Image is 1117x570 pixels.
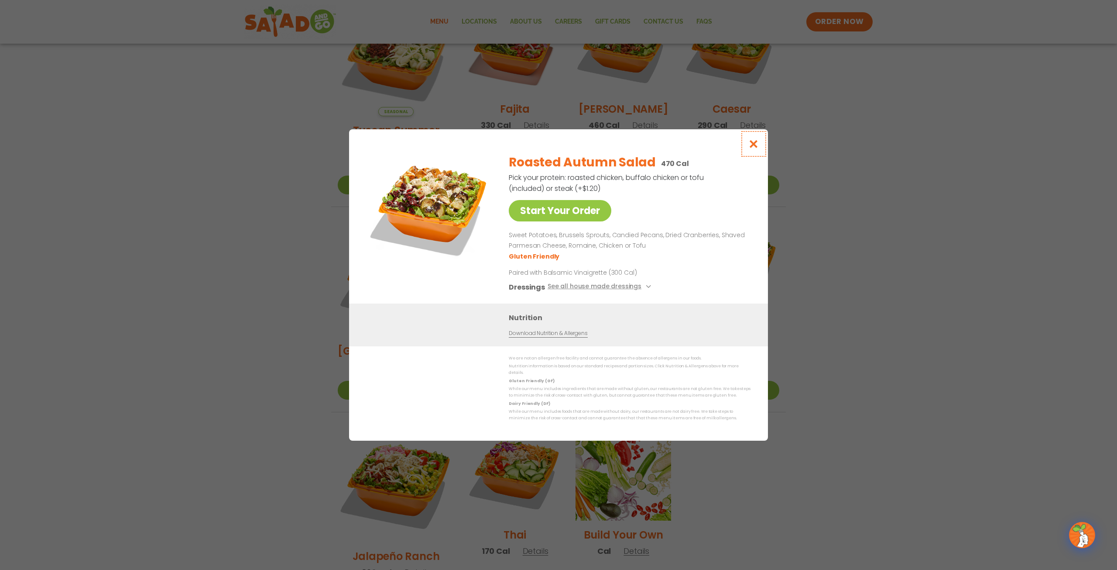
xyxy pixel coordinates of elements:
p: While our menu includes foods that are made without dairy, our restaurants are not dairy free. We... [509,408,750,422]
h3: Nutrition [509,312,755,323]
li: Gluten Friendly [509,252,561,261]
p: Nutrition information is based on our standard recipes and portion sizes. Click Nutrition & Aller... [509,363,750,377]
h2: Roasted Autumn Salad [509,153,655,172]
img: wpChatIcon [1070,523,1094,547]
strong: Dairy Friendly (DF) [509,401,550,406]
p: We are not an allergen free facility and cannot guarantee the absence of allergens in our foods. [509,355,750,362]
img: Featured product photo for Roasted Autumn Salad [369,147,491,269]
h3: Dressings [509,282,545,293]
button: Close modal [740,129,768,159]
a: Download Nutrition & Allergens [509,329,587,338]
p: 470 Cal [661,158,689,169]
p: While our menu includes ingredients that are made without gluten, our restaurants are not gluten ... [509,386,750,399]
p: Sweet Potatoes, Brussels Sprouts, Candied Pecans, Dried Cranberries, Shaved Parmesan Cheese, Roma... [509,230,747,251]
strong: Gluten Friendly (GF) [509,378,554,383]
p: Pick your protein: roasted chicken, buffalo chicken or tofu (included) or steak (+$1.20) [509,172,705,194]
p: Paired with Balsamic Vinaigrette (300 Cal) [509,268,670,277]
button: See all house made dressings [548,282,654,293]
a: Start Your Order [509,200,611,221]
